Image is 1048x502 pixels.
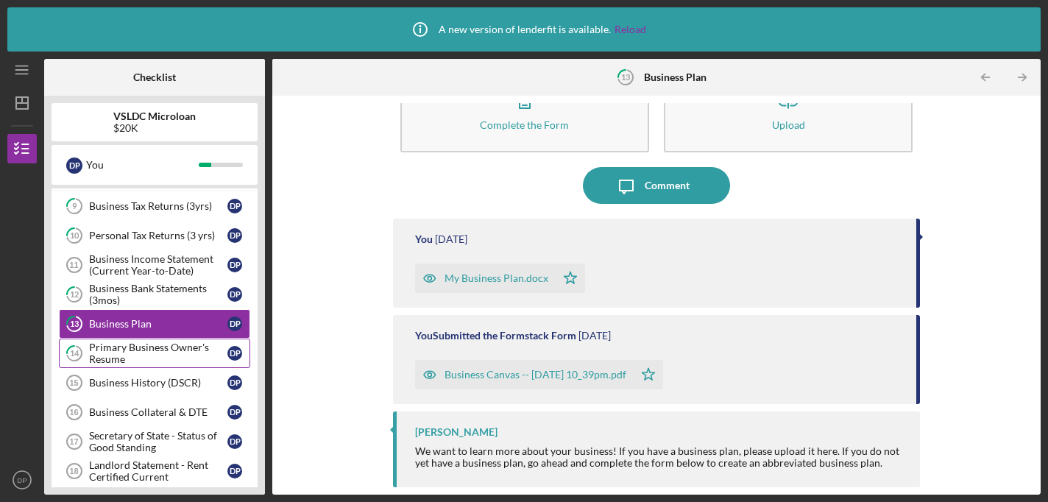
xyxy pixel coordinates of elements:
button: Business Canvas -- [DATE] 10_39pm.pdf [415,360,663,389]
div: Business Canvas -- [DATE] 10_39pm.pdf [445,369,626,381]
div: Business History (DSCR) [89,377,227,389]
div: D P [227,258,242,272]
a: 15Business History (DSCR)DP [59,368,250,397]
tspan: 16 [69,408,78,417]
div: Business Collateral & DTE [89,406,227,418]
button: Comment [583,167,730,204]
button: My Business Plan.docx [415,264,585,293]
div: Comment [645,167,690,204]
div: Complete the Form [480,119,569,130]
div: Business Tax Returns (3yrs) [89,200,227,212]
div: Primary Business Owner's Resume [89,342,227,365]
button: Upload [664,68,913,152]
div: We want to learn more about your business! If you have a business plan, please upload it here. If... [415,445,906,469]
a: 18Landlord Statement - Rent Certified CurrentDP [59,456,250,486]
tspan: 17 [69,437,78,446]
a: 10Personal Tax Returns (3 yrs)DP [59,221,250,250]
div: My Business Plan.docx [445,272,548,284]
tspan: 18 [69,467,78,476]
div: Upload [772,119,805,130]
tspan: 11 [69,261,78,269]
div: D P [227,199,242,213]
tspan: 15 [69,378,78,387]
tspan: 14 [70,349,79,358]
a: 14Primary Business Owner's ResumeDP [59,339,250,368]
tspan: 12 [70,290,79,300]
a: 11Business Income Statement (Current Year-to-Date)DP [59,250,250,280]
button: Complete the Form [400,68,649,152]
a: 17Secretary of State - Status of Good StandingDP [59,427,250,456]
tspan: 9 [72,202,77,211]
div: D P [227,405,242,420]
a: 13Business PlanDP [59,309,250,339]
div: Business Bank Statements (3mos) [89,283,227,306]
tspan: 13 [620,72,629,82]
div: You [86,152,199,177]
div: D P [227,287,242,302]
div: D P [227,346,242,361]
div: [PERSON_NAME] [415,426,498,438]
div: You [415,233,433,245]
time: 2025-07-16 04:48 [435,233,467,245]
b: Business Plan [644,71,707,83]
div: Personal Tax Returns (3 yrs) [89,230,227,241]
a: 12Business Bank Statements (3mos)DP [59,280,250,309]
a: 16Business Collateral & DTEDP [59,397,250,427]
div: A new version of lenderfit is available. [402,11,646,48]
time: 2025-07-16 02:39 [578,330,611,342]
div: Secretary of State - Status of Good Standing [89,430,227,453]
button: DP [7,465,37,495]
div: Business Income Statement (Current Year-to-Date) [89,253,227,277]
div: Landlord Statement - Rent Certified Current [89,459,227,483]
div: $20K [113,122,196,134]
a: Reload [615,24,646,35]
div: D P [227,375,242,390]
b: Checklist [133,71,176,83]
div: You Submitted the Formstack Form [415,330,576,342]
div: D P [227,464,242,478]
div: D P [227,317,242,331]
b: VSLDC Microloan [113,110,196,122]
tspan: 13 [70,319,79,329]
tspan: 10 [70,231,79,241]
div: D P [66,158,82,174]
div: Business Plan [89,318,227,330]
div: D P [227,228,242,243]
div: D P [227,434,242,449]
text: DP [17,476,26,484]
a: 9Business Tax Returns (3yrs)DP [59,191,250,221]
